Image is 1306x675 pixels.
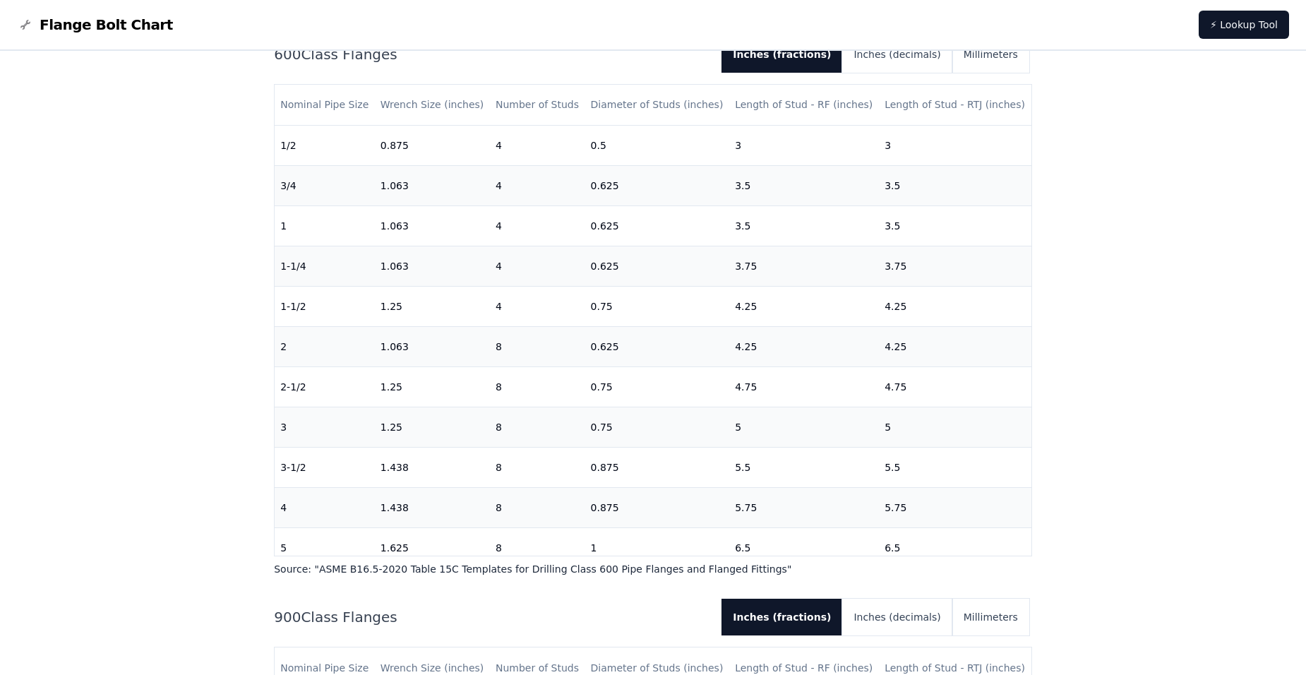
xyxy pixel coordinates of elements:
[490,125,585,165] td: 4
[275,487,375,527] td: 4
[879,447,1031,487] td: 5.5
[490,205,585,246] td: 4
[585,246,730,286] td: 0.625
[879,286,1031,326] td: 4.25
[375,447,490,487] td: 1.438
[842,599,952,635] button: Inches (decimals)
[721,36,842,73] button: Inches (fractions)
[40,15,173,35] span: Flange Bolt Chart
[490,246,585,286] td: 4
[275,286,375,326] td: 1-1/2
[879,205,1031,246] td: 3.5
[952,599,1029,635] button: Millimeters
[275,85,375,125] th: Nominal Pipe Size
[490,286,585,326] td: 4
[729,205,879,246] td: 3.5
[1199,11,1289,39] a: ⚡ Lookup Tool
[879,366,1031,407] td: 4.75
[729,246,879,286] td: 3.75
[729,407,879,447] td: 5
[274,562,1032,576] p: Source: " ASME B16.5-2020 Table 15C Templates for Drilling Class 600 Pipe Flanges and Flanged Fit...
[585,165,730,205] td: 0.625
[490,527,585,568] td: 8
[879,326,1031,366] td: 4.25
[879,527,1031,568] td: 6.5
[490,326,585,366] td: 8
[375,527,490,568] td: 1.625
[375,326,490,366] td: 1.063
[274,607,710,627] h2: 900 Class Flanges
[729,286,879,326] td: 4.25
[490,487,585,527] td: 8
[375,407,490,447] td: 1.25
[375,205,490,246] td: 1.063
[585,366,730,407] td: 0.75
[490,366,585,407] td: 8
[275,366,375,407] td: 2-1/2
[375,487,490,527] td: 1.438
[879,407,1031,447] td: 5
[879,125,1031,165] td: 3
[879,85,1031,125] th: Length of Stud - RTJ (inches)
[275,205,375,246] td: 1
[274,44,710,64] h2: 600 Class Flanges
[729,447,879,487] td: 5.5
[721,599,842,635] button: Inches (fractions)
[729,85,879,125] th: Length of Stud - RF (inches)
[585,205,730,246] td: 0.625
[275,527,375,568] td: 5
[375,85,490,125] th: Wrench Size (inches)
[490,85,585,125] th: Number of Studs
[275,165,375,205] td: 3/4
[375,125,490,165] td: 0.875
[585,447,730,487] td: 0.875
[879,487,1031,527] td: 5.75
[585,407,730,447] td: 0.75
[375,246,490,286] td: 1.063
[585,487,730,527] td: 0.875
[952,36,1029,73] button: Millimeters
[375,286,490,326] td: 1.25
[585,125,730,165] td: 0.5
[490,407,585,447] td: 8
[729,527,879,568] td: 6.5
[275,407,375,447] td: 3
[729,125,879,165] td: 3
[17,15,173,35] a: Flange Bolt Chart LogoFlange Bolt Chart
[879,165,1031,205] td: 3.5
[585,286,730,326] td: 0.75
[585,527,730,568] td: 1
[275,447,375,487] td: 3-1/2
[375,165,490,205] td: 1.063
[490,165,585,205] td: 4
[729,487,879,527] td: 5.75
[729,326,879,366] td: 4.25
[275,246,375,286] td: 1-1/4
[585,85,730,125] th: Diameter of Studs (inches)
[275,326,375,366] td: 2
[275,125,375,165] td: 1/2
[585,326,730,366] td: 0.625
[490,447,585,487] td: 8
[729,366,879,407] td: 4.75
[729,165,879,205] td: 3.5
[375,366,490,407] td: 1.25
[879,246,1031,286] td: 3.75
[842,36,952,73] button: Inches (decimals)
[17,16,34,33] img: Flange Bolt Chart Logo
